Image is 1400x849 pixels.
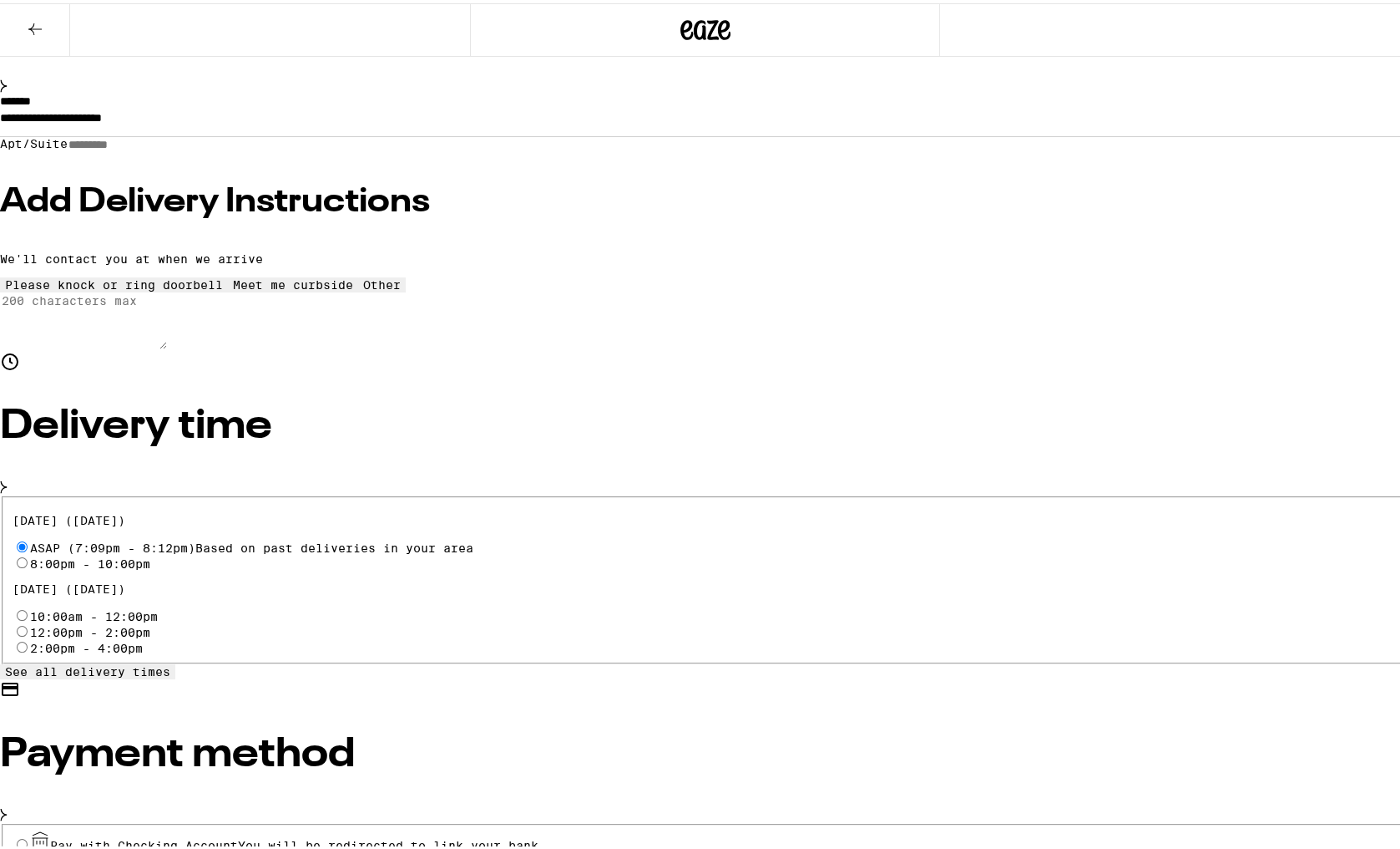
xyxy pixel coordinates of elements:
[195,538,473,552] span: Based on past deliveries in your area
[13,511,1398,524] p: [DATE] ([DATE])
[238,836,538,849] span: You will be redirected to link your bank
[363,275,401,288] div: Other
[50,836,538,849] span: Pay with Checking Account
[5,275,223,288] div: Please knock or ring doorbell
[13,579,1398,592] p: [DATE] ([DATE])
[5,662,170,675] span: See all delivery times
[228,274,358,289] button: Meet me curbside
[30,554,150,567] label: 8:00pm - 10:00pm
[30,623,150,636] label: 12:00pm - 2:00pm
[358,274,406,289] button: Other
[30,638,143,652] label: 2:00pm - 4:00pm
[30,607,158,620] label: 10:00am - 12:00pm
[233,275,353,288] div: Meet me curbside
[30,538,473,552] span: ASAP (7:09pm - 8:12pm)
